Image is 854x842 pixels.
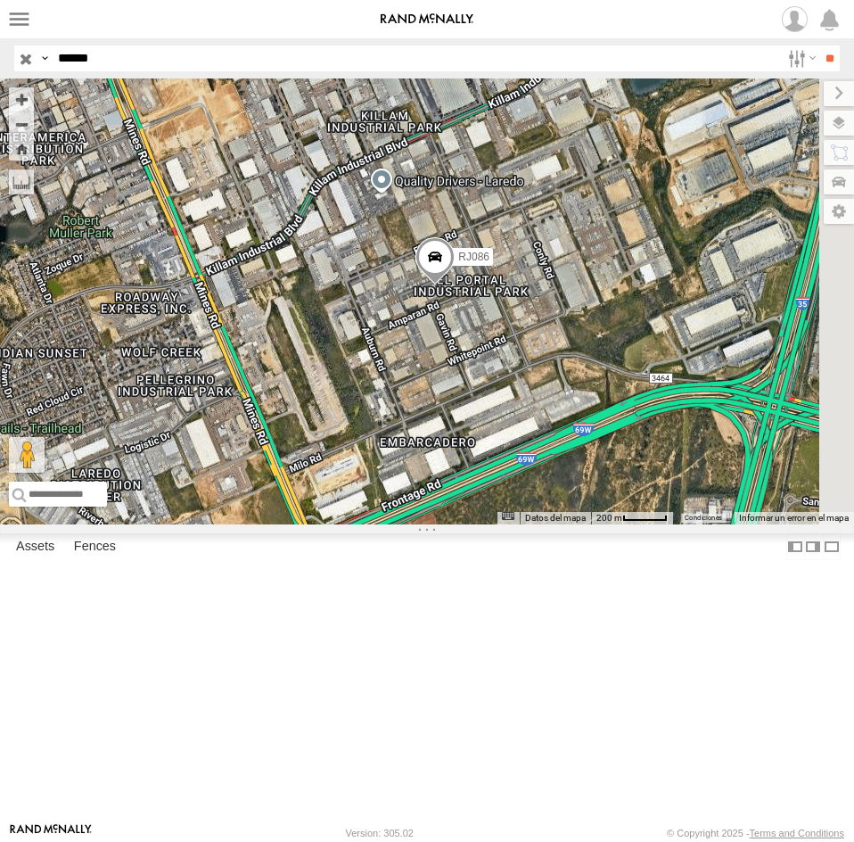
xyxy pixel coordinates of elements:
label: Hide Summary Table [823,533,841,559]
label: Dock Summary Table to the Left [786,533,804,559]
button: Combinaciones de teclas [502,512,514,520]
div: © Copyright 2025 - [667,828,844,838]
button: Datos del mapa [525,512,586,524]
a: Condiciones [685,515,722,522]
a: Terms and Conditions [750,828,844,838]
span: 200 m [596,513,622,523]
label: Measure [9,169,34,194]
label: Map Settings [824,199,854,224]
a: Informar un error en el mapa [739,513,849,523]
a: Visit our Website [10,824,92,842]
button: Zoom in [9,87,34,111]
label: Dock Summary Table to the Right [804,533,822,559]
span: RJ086 [458,251,489,263]
img: rand-logo.svg [381,13,473,26]
label: Assets [7,534,63,559]
button: Zoom out [9,111,34,136]
label: Search Filter Options [781,45,819,71]
label: Search Query [37,45,52,71]
div: Version: 305.02 [346,828,414,838]
button: Arrastra el hombrecito naranja al mapa para abrir Street View [9,437,45,473]
button: Zoom Home [9,136,34,161]
button: Escala del mapa: 200 m por 47 píxeles [591,512,673,524]
label: Fences [65,534,125,559]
